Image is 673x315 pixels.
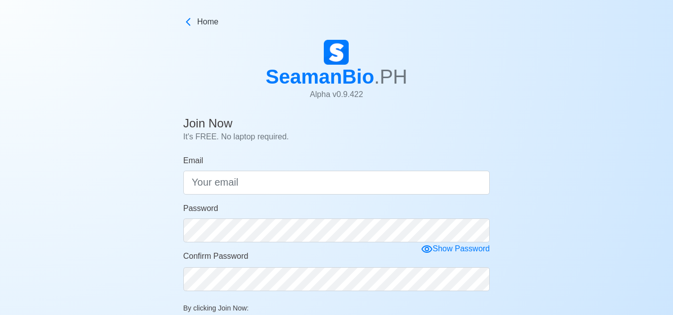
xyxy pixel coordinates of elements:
[183,16,490,28] a: Home
[183,131,490,143] p: It's FREE. No laptop required.
[183,303,490,314] p: By clicking Join Now:
[197,16,219,28] span: Home
[266,40,407,108] a: SeamanBio.PHAlpha v0.9.422
[183,252,249,260] span: Confirm Password
[324,40,349,65] img: Logo
[183,116,490,131] h4: Join Now
[183,204,218,212] span: Password
[183,171,490,195] input: Your email
[374,66,407,88] span: .PH
[421,243,490,255] div: Show Password
[266,65,407,89] h1: SeamanBio
[183,156,203,165] span: Email
[266,89,407,101] p: Alpha v 0.9.422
